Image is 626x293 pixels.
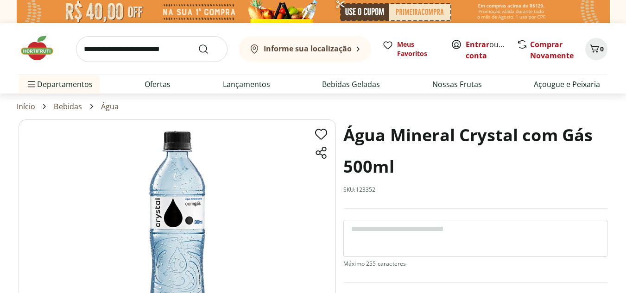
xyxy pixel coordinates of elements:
[530,39,574,61] a: Comprar Novamente
[54,102,82,111] a: Bebidas
[585,38,607,60] button: Carrinho
[343,119,607,182] h1: Água Mineral Crystal com Gás 500ml
[432,79,482,90] a: Nossas Frutas
[466,39,489,50] a: Entrar
[145,79,171,90] a: Ofertas
[343,186,376,193] p: SKU: 123352
[466,39,507,61] span: ou
[382,40,440,58] a: Meus Favoritos
[198,44,220,55] button: Submit Search
[322,79,380,90] a: Bebidas Geladas
[17,102,36,111] a: Início
[534,79,600,90] a: Açougue e Peixaria
[239,36,371,62] button: Informe sua localização
[19,34,65,62] img: Hortifruti
[264,44,352,54] b: Informe sua localização
[600,44,604,53] span: 0
[397,40,440,58] span: Meus Favoritos
[26,73,37,95] button: Menu
[101,102,119,111] a: Água
[223,79,270,90] a: Lançamentos
[466,39,517,61] a: Criar conta
[76,36,228,62] input: search
[26,73,93,95] span: Departamentos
